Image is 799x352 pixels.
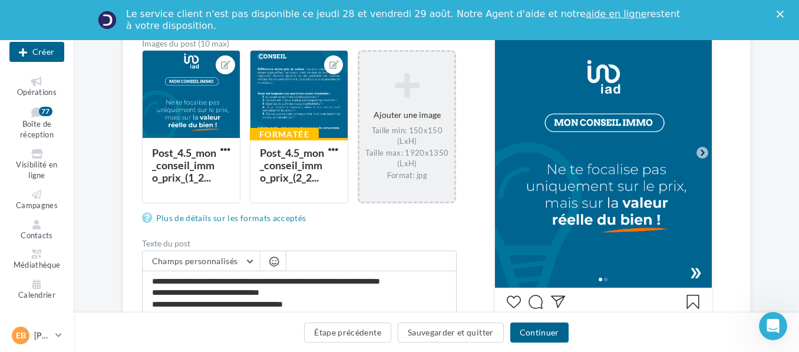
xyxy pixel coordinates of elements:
[9,187,64,213] a: Campagnes
[17,87,57,97] span: Opérations
[9,104,64,142] a: Boîte de réception77
[586,8,646,19] a: aide en ligne
[142,211,311,225] a: Plus de détails sur les formats acceptés
[9,74,64,100] a: Opérations
[34,330,51,341] p: [PERSON_NAME]
[9,277,64,302] a: Calendrier
[152,256,238,266] span: Champs personnalisés
[9,147,64,183] a: Visibilité en ligne
[20,119,54,140] span: Boîte de réception
[16,330,26,341] span: EB
[507,295,521,309] svg: J’aime
[39,107,52,116] div: 77
[250,128,319,141] div: Formatée
[759,312,787,340] iframe: Intercom live chat
[9,42,64,62] button: Créer
[9,324,64,347] a: EB [PERSON_NAME]
[510,323,569,343] button: Continuer
[9,42,64,62] div: Nouvelle campagne
[16,200,58,210] span: Campagnes
[152,146,216,184] div: Post_4.5_mon_conseil_immo_prix_(1_2...
[9,218,64,243] a: Contacts
[260,146,324,184] div: Post_4.5_mon_conseil_immo_prix_(2_2...
[777,11,788,18] div: Fermer
[16,160,57,180] span: Visibilité en ligne
[551,295,565,309] svg: Partager la publication
[126,8,682,32] div: Le service client n'est pas disponible ce jeudi 28 et vendredi 29 août. Notre Agent d'aide et not...
[142,40,457,48] div: Images du post (10 max)
[14,260,61,269] span: Médiathèque
[98,11,117,29] img: Profile image for Service-Client
[21,231,53,240] span: Contacts
[143,251,260,271] button: Champs personnalisés
[398,323,504,343] button: Sauvegarder et quitter
[9,247,64,272] a: Médiathèque
[304,323,391,343] button: Étape précédente
[529,295,543,309] svg: Commenter
[686,295,700,309] svg: Enregistrer
[18,290,55,300] span: Calendrier
[142,239,457,248] label: Texte du post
